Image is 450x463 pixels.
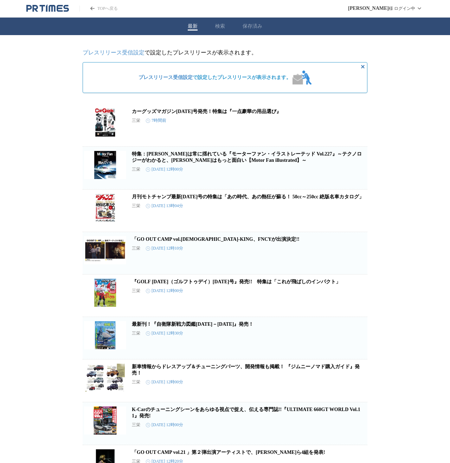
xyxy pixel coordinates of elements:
a: 「GO OUT CAMP vol.21 」第２弾出演アーティストで、[PERSON_NAME]ら4組を発表! [132,450,325,455]
a: 最新刊！『自衛隊新戦力図鑑[DATE]－[DATE]』発売！ [132,322,253,327]
button: 最新 [188,23,198,29]
time: [DATE] 13時04分 [146,203,183,209]
a: PR TIMESのトップページはこちら [26,4,69,13]
time: [DATE] 12時00分 [146,379,183,385]
p: で設定したプレスリリースが表示されます。 [83,49,367,57]
time: 7時間前 [146,118,166,124]
img: 最新刊！『自衛隊新戦力図鑑２０２５－２０２６』発売！ [84,321,126,349]
a: プレスリリース受信設定 [83,49,144,55]
button: 検索 [215,23,225,29]
time: [DATE] 12時30分 [146,330,183,336]
p: 三栄 [132,245,140,251]
img: カーグッズマガジン２０２５年１０月号発売！特集は『一点豪華の用品選び』 [84,108,126,137]
button: 非表示にする [359,62,367,71]
span: [PERSON_NAME] [348,6,389,11]
a: プレスリリース受信設定 [139,75,193,80]
p: 三栄 [132,118,140,124]
button: 保存済み [243,23,262,29]
p: 三栄 [132,288,140,294]
time: [DATE] 12時00分 [146,288,183,294]
time: [DATE] 12時00分 [146,166,183,172]
img: 月刊モトチャンプ最新2025年9月号の特集は「あの時代、あの熱狂が蘇る！ 50cc～250cc 絶版名車カタログ」 [84,194,126,222]
img: 『GOLF TODAY（ゴルフトゥデイ）2025年9月号』発売!! 特集は「これが飛ばしのインパクト」 [84,279,126,307]
p: 三栄 [132,330,140,336]
img: 「GO OUT CAMP vol.21 」YO-KING、FNCYが出演決定!! [84,236,126,264]
p: 三栄 [132,203,140,209]
a: 「GO OUT CAMP vol.[DEMOGRAPHIC_DATA]-KING、FNCYが出演決定!! [132,237,300,242]
a: 新車情報からドレスアップ＆チューニングパーツ、開発情報も掲載！ 『ジムニーノマド購入ガイド』発売！ [132,364,360,376]
img: 特集：クルマは常に揺れている『モーターファン・イラストレーテッド Vol.227』～テクノロジーがわかると、クルマはもっと面白い【Motor Fan illustrated】～ [84,151,126,179]
img: 新車情報からドレスアップ＆チューニングパーツ、開発情報も掲載！ 『ジムニーノマド購入ガイド』発売！ [84,364,126,392]
time: [DATE] 12時10分 [146,245,183,251]
span: で設定したプレスリリースが表示されます。 [139,74,291,81]
a: カーグッズマガジン[DATE]号発売！特集は『一点豪華の用品選び』 [132,109,281,114]
a: K-Carのチューニングシーンをあらゆる視点で捉え、伝える専門誌!!『ULTIMATE 660GT WORLD Vol.11』発売! [132,407,360,418]
a: 特集：[PERSON_NAME]は常に揺れている『モーターファン・イラストレーテッド Vol.227』～テクノロジーがわかると、[PERSON_NAME]はもっと面白い【Motor Fan il... [132,151,362,163]
time: [DATE] 12時00分 [146,422,183,428]
img: K-Carのチューニングシーンをあらゆる視点で捉え、伝える専門誌!!『ULTIMATE 660GT WORLD Vol.11』発売! [84,406,126,435]
p: 三栄 [132,379,140,385]
p: 三栄 [132,422,140,428]
a: PR TIMESのトップページはこちら [79,6,118,12]
p: 三栄 [132,166,140,172]
a: 月刊モトチャンプ最新[DATE]号の特集は「あの時代、あの熱狂が蘇る！ 50cc～250cc 絶版名車カタログ」 [132,194,364,199]
a: 『GOLF [DATE]（ゴルフトゥデイ）[DATE]号』発売!! 特集は「これが飛ばしのインパクト」 [132,279,341,284]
